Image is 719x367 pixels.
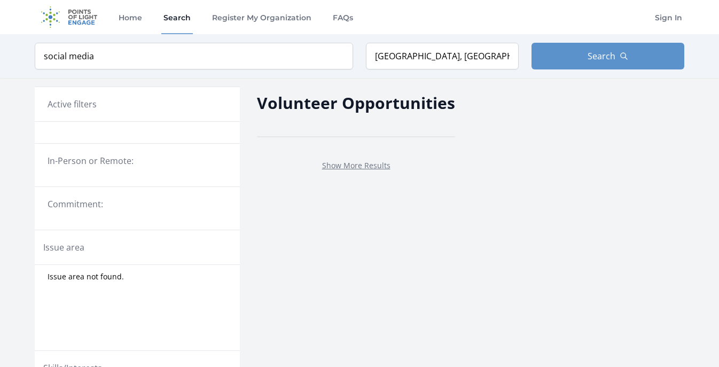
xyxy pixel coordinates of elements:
[322,160,390,170] a: Show More Results
[257,91,455,115] h2: Volunteer Opportunities
[43,241,84,254] legend: Issue area
[532,43,684,69] button: Search
[48,198,227,210] legend: Commitment:
[48,271,124,282] span: Issue area not found.
[48,154,227,167] legend: In-Person or Remote:
[588,50,615,63] span: Search
[48,98,97,111] h3: Active filters
[35,43,353,69] input: Keyword
[366,43,519,69] input: Location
